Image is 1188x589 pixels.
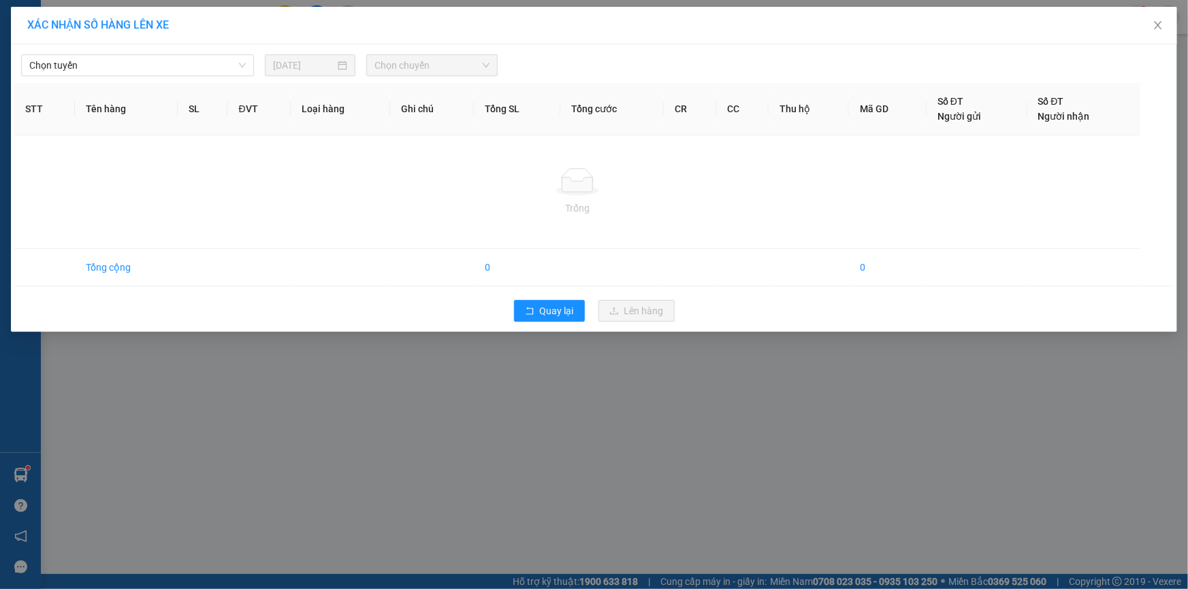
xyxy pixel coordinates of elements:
[12,12,79,44] div: Cầu Ngang
[178,83,228,135] th: SL
[89,85,108,99] span: DĐ:
[75,83,178,135] th: Tên hàng
[89,58,227,78] div: 0908417941
[390,83,474,135] th: Ghi chú
[540,303,574,318] span: Quay lại
[716,83,769,135] th: CC
[1153,20,1163,31] span: close
[29,55,246,75] span: Chọn tuyến
[75,249,178,286] td: Tổng cộng
[273,58,335,73] input: 12/08/2025
[1038,96,1064,107] span: Số ĐT
[937,111,981,122] span: Người gửi
[474,249,561,286] td: 0
[89,42,227,58] div: Lien
[27,18,169,31] span: XÁC NHẬN SỐ HÀNG LÊN XE
[598,300,675,322] button: uploadLên hàng
[525,306,534,317] span: rollback
[89,12,121,26] span: Nhận:
[108,78,119,101] span: ..
[769,83,849,135] th: Thu hộ
[849,83,927,135] th: Mã GD
[227,83,290,135] th: ĐVT
[12,13,33,27] span: Gửi:
[291,83,390,135] th: Loại hàng
[14,83,75,135] th: STT
[937,96,963,107] span: Số ĐT
[849,249,927,286] td: 0
[514,300,585,322] button: rollbackQuay lại
[664,83,716,135] th: CR
[560,83,664,135] th: Tổng cước
[1038,111,1090,122] span: Người nhận
[1139,7,1177,45] button: Close
[374,55,489,75] span: Chọn chuyến
[25,201,1129,216] div: Trống
[89,12,227,42] div: [GEOGRAPHIC_DATA]
[474,83,561,135] th: Tổng SL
